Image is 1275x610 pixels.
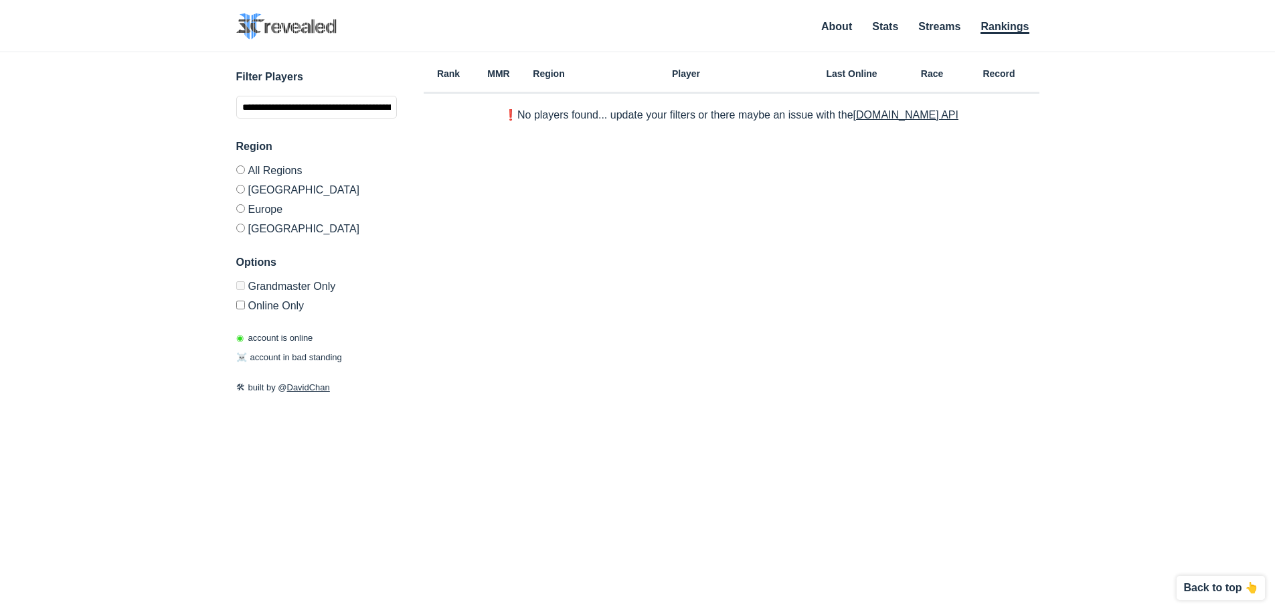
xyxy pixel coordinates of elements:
p: Back to top 👆 [1183,583,1258,593]
a: DavidChan [287,382,330,392]
h3: Options [236,254,397,271]
span: ☠️ [236,352,247,362]
input: Online Only [236,301,245,309]
input: All Regions [236,165,245,174]
input: [GEOGRAPHIC_DATA] [236,224,245,232]
label: All Regions [236,165,397,179]
a: [DOMAIN_NAME] API [853,109,958,121]
span: 🛠 [236,382,245,392]
h6: Record [959,69,1039,78]
a: About [821,21,852,32]
h3: Region [236,139,397,155]
img: SC2 Revealed [236,13,337,40]
span: ◉ [236,333,244,343]
h6: Region [524,69,574,78]
h6: Player [574,69,798,78]
input: [GEOGRAPHIC_DATA] [236,185,245,194]
h3: Filter Players [236,69,397,85]
h6: MMR [474,69,524,78]
input: Europe [236,204,245,213]
label: [GEOGRAPHIC_DATA] [236,218,397,234]
label: Only show accounts currently laddering [236,295,397,311]
a: Rankings [981,21,1029,34]
a: Streams [918,21,960,32]
a: Stats [872,21,898,32]
label: Europe [236,199,397,218]
h6: Last Online [798,69,906,78]
p: account in bad standing [236,351,342,364]
p: built by @ [236,381,397,394]
p: ❗️No players found... update your filters or there maybe an issue with the [504,110,958,121]
h6: Rank [424,69,474,78]
p: account is online [236,331,313,345]
label: [GEOGRAPHIC_DATA] [236,179,397,199]
label: Only Show accounts currently in Grandmaster [236,281,397,295]
input: Grandmaster Only [236,281,245,290]
h6: Race [906,69,959,78]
